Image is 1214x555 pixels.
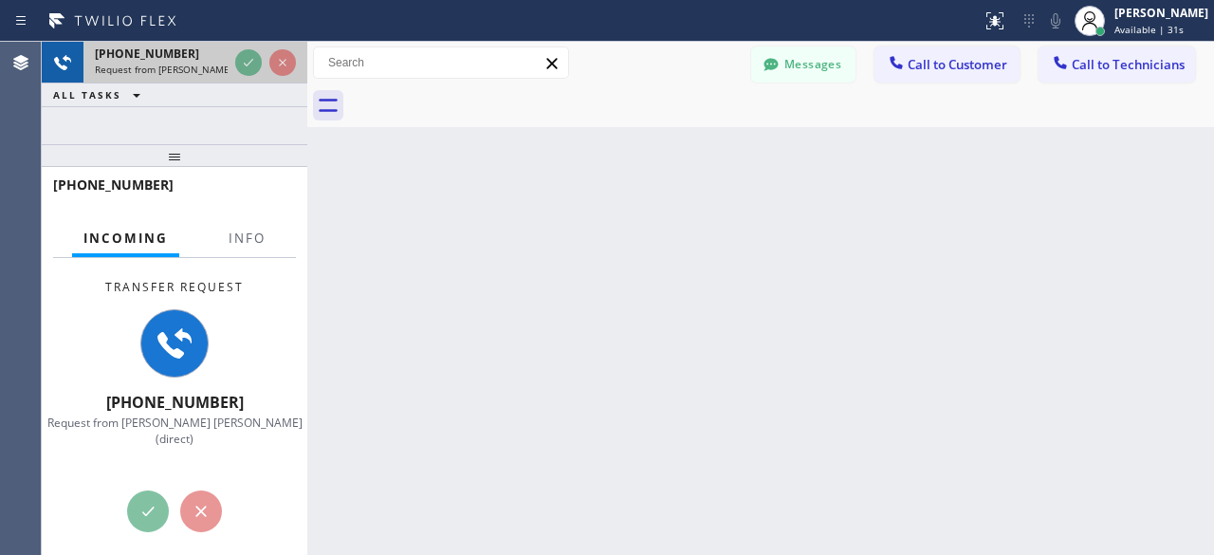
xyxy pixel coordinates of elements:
span: Info [229,230,266,247]
span: Request from [PERSON_NAME] [PERSON_NAME] (direct) [47,415,303,447]
span: Available | 31s [1114,23,1184,36]
span: Request from [PERSON_NAME] [PERSON_NAME] (direct) [95,63,344,76]
span: [PHONE_NUMBER] [95,46,199,62]
span: Call to Technicians [1072,56,1185,73]
button: ALL TASKS [42,83,159,106]
div: [PERSON_NAME] [1114,5,1208,21]
button: Reject [269,49,296,76]
span: Incoming [83,230,168,247]
span: Transfer request [105,279,244,295]
button: Accept [127,490,169,532]
span: [PHONE_NUMBER] [106,392,244,413]
button: Accept [235,49,262,76]
input: Search [314,47,568,78]
button: Info [217,220,277,257]
button: Call to Technicians [1039,46,1195,83]
span: Call to Customer [908,56,1007,73]
button: Messages [751,46,855,83]
span: ALL TASKS [53,88,121,102]
span: [PHONE_NUMBER] [53,176,174,194]
button: Reject [180,490,222,532]
button: Mute [1042,8,1069,34]
button: Incoming [72,220,179,257]
button: Call to Customer [874,46,1020,83]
